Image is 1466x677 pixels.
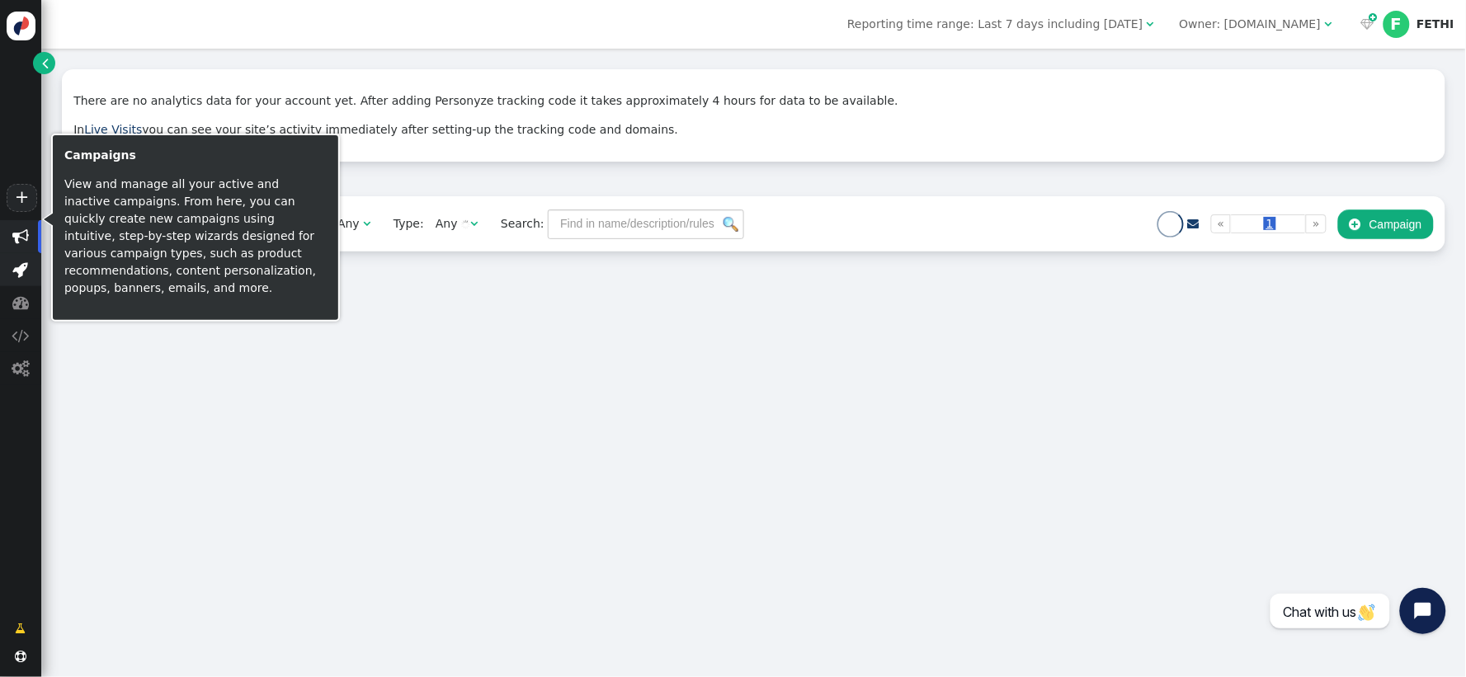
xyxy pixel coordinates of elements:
[1264,217,1276,230] span: 1
[12,294,29,311] span: 
[15,651,26,662] span: 
[1147,18,1154,30] span: 
[43,54,49,72] span: 
[1360,18,1374,30] span: 
[1211,214,1232,233] a: «
[1384,11,1410,37] div: F
[1188,218,1200,229] span: 
[12,228,29,245] span: 
[73,92,1434,110] p: There are no analytics data for your account yet. After adding Personyze tracking code it takes a...
[12,327,30,344] span: 
[1306,214,1327,233] a: »
[13,261,29,278] span: 
[1338,209,1434,239] button: Campaign
[470,218,478,229] span: 
[461,220,470,229] img: loading.gif
[7,184,36,212] a: +
[1417,17,1454,31] div: FETHI
[1180,16,1322,33] div: Owner: [DOMAIN_NAME]
[337,215,360,233] div: Any
[1369,11,1378,25] span: 
[489,217,544,230] span: Search:
[548,209,744,239] input: Find in name/description/rules
[4,614,38,643] a: 
[382,215,424,233] span: Type:
[84,123,142,136] a: Live Visits
[724,217,738,232] img: icon_search.png
[1188,217,1200,230] a: 
[363,218,370,229] span: 
[33,52,55,74] a: 
[73,121,1434,139] p: In you can see your site’s activity immediately after setting-up the tracking code and domains.
[16,620,26,637] span: 
[64,148,136,162] b: Campaigns
[436,215,458,233] div: Any
[1350,218,1361,231] span: 
[64,176,327,297] p: View and manage all your active and inactive campaigns. From here, you can quickly create new cam...
[12,360,30,377] span: 
[1357,16,1377,33] a:  
[1324,18,1332,30] span: 
[847,17,1143,31] span: Reporting time range: Last 7 days including [DATE]
[7,12,35,40] img: logo-icon.svg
